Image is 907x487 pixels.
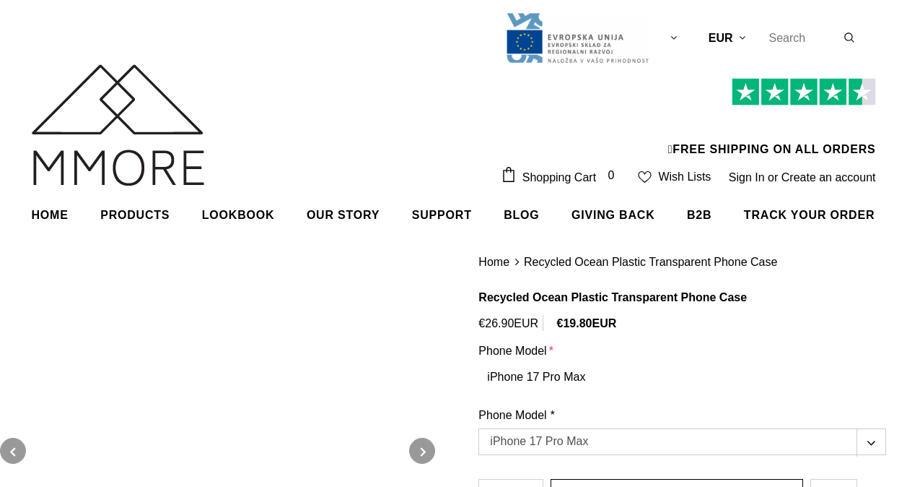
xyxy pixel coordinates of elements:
a: Home [32,197,69,233]
span: or [768,171,778,184]
span: Phone Model [478,409,546,421]
span: Shopping Cart [522,171,596,184]
a: Our Story [307,197,380,233]
img: MMORE Cases [32,64,204,186]
a: Blog [504,197,539,233]
a: Track your order [744,197,875,233]
span: Recycled Ocean Plastic Transparent Phone Case [524,256,777,269]
span: €19.80EUR [557,317,617,329]
span: Track your order [744,209,875,221]
img: Trust Pilot Stars [732,78,876,106]
a: Giving back [571,197,654,233]
span: B2B [687,209,711,221]
a: support [412,197,472,233]
span: €26.90EUR [478,317,538,329]
a: Wish Lists [638,165,711,189]
span: Lookbook [202,209,275,221]
span: support [412,209,472,221]
a: Shopping Cart 0 [501,166,626,188]
label: Phone Model [478,345,553,358]
span: Home [32,209,69,221]
input: Search Site [761,28,844,48]
a: Lookbook [202,197,275,233]
label: iPhone 17 Pro Max [478,428,886,455]
a: Products [100,197,170,233]
span: Giving back [571,209,654,221]
span: Our Story [307,209,380,221]
a: Home [478,256,509,269]
iframe: Customer reviews powered by Trustpilot [501,105,875,143]
span: Wish Lists [658,171,711,184]
span: FREE SHIPPING ON ALL ORDERS [501,85,875,155]
span: Blog [504,209,539,221]
span: Recycled Ocean Plastic Transparent Phone Case [478,291,747,303]
a: B2B [687,197,711,233]
img: Javni Razpis [505,12,649,64]
span: Products [100,209,170,221]
a: Create an account [781,171,876,184]
a: Javni Razpis [505,31,649,43]
span: 0 [603,168,620,184]
a: Sign In [729,171,765,184]
span: EUR [709,32,733,45]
